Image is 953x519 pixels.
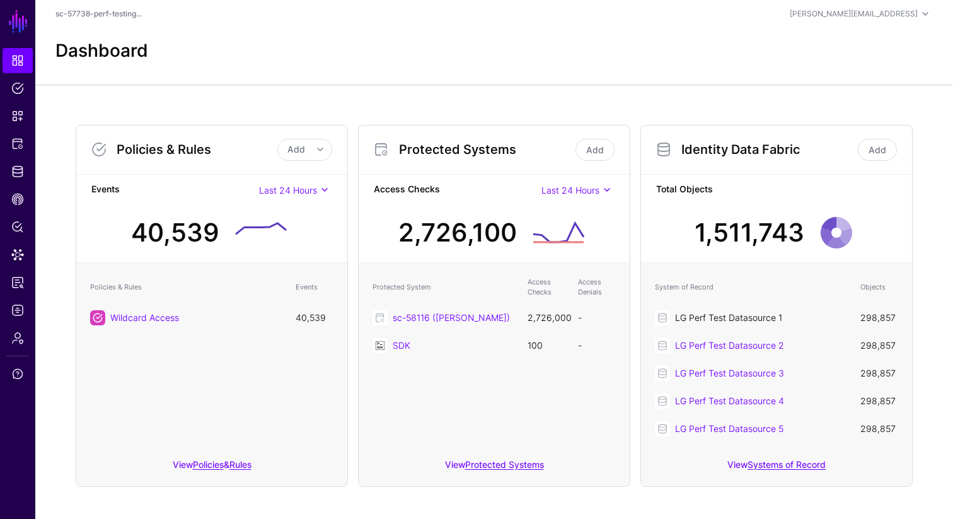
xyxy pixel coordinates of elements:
[3,242,33,267] a: Data Lens
[748,459,826,470] a: Systems of Record
[398,214,517,252] div: 2,726,100
[675,340,784,351] a: LG Perf Test Datasource 2
[91,182,259,198] strong: Events
[681,142,855,157] h3: Identity Data Fabric
[3,298,33,323] a: Logs
[854,359,904,387] td: 298,857
[854,415,904,443] td: 298,857
[854,332,904,359] td: 298,857
[854,387,904,415] td: 298,857
[11,165,24,178] span: Identity Data Fabric
[11,304,24,317] span: Logs
[76,450,347,486] div: View &
[287,144,305,155] span: Add
[11,110,24,122] span: Snippets
[11,248,24,261] span: Data Lens
[11,54,24,67] span: Dashboard
[117,142,277,157] h3: Policies & Rules
[289,304,340,332] td: 40,539
[366,271,521,304] th: Protected System
[3,270,33,295] a: Reports
[695,214,804,252] div: 1,511,743
[3,103,33,129] a: Snippets
[858,139,897,161] a: Add
[110,312,179,323] a: Wildcard Access
[790,8,918,20] div: [PERSON_NAME][EMAIL_ADDRESS]
[3,325,33,351] a: Admin
[575,139,615,161] a: Add
[649,271,854,304] th: System of Record
[373,338,388,353] img: svg+xml;base64,PHN2ZyB3aWR0aD0iNjQiIGhlaWdodD0iNjQiIHZpZXdCb3g9IjAgMCA2NCA2NCIgZmlsbD0ibm9uZSIgeG...
[8,8,29,35] a: SGNL
[131,214,219,252] div: 40,539
[55,40,148,62] h2: Dashboard
[11,193,24,206] span: CAEP Hub
[393,340,410,351] a: SDK
[541,185,599,195] span: Last 24 Hours
[55,9,142,18] a: sc-57738-perf-testing...
[465,459,544,470] a: Protected Systems
[11,221,24,233] span: Policy Lens
[259,185,317,195] span: Last 24 Hours
[656,182,897,198] strong: Total Objects
[3,131,33,156] a: Protected Systems
[359,450,630,486] div: View
[84,271,289,304] th: Policies & Rules
[11,368,24,380] span: Support
[572,271,622,304] th: Access Denials
[289,271,340,304] th: Events
[521,304,572,332] td: 2,726,000
[393,312,510,323] a: sc-58116 ([PERSON_NAME])
[229,459,251,470] a: Rules
[572,332,622,359] td: -
[3,76,33,101] a: Policies
[521,271,572,304] th: Access Checks
[374,182,541,198] strong: Access Checks
[11,332,24,344] span: Admin
[675,312,782,323] a: LG Perf Test Datasource 1
[11,82,24,95] span: Policies
[641,450,912,486] div: View
[572,304,622,332] td: -
[3,159,33,184] a: Identity Data Fabric
[11,137,24,150] span: Protected Systems
[675,423,783,434] a: LG Perf Test Datasource 5
[11,276,24,289] span: Reports
[675,368,784,378] a: LG Perf Test Datasource 3
[854,304,904,332] td: 298,857
[3,48,33,73] a: Dashboard
[399,142,573,157] h3: Protected Systems
[854,271,904,304] th: Objects
[193,459,224,470] a: Policies
[3,214,33,240] a: Policy Lens
[521,332,572,359] td: 100
[3,187,33,212] a: CAEP Hub
[675,395,784,406] a: LG Perf Test Datasource 4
